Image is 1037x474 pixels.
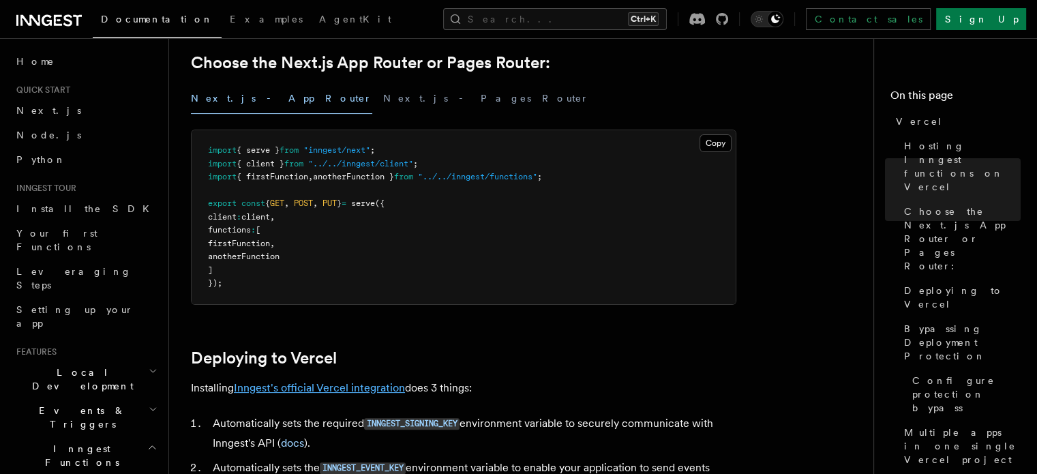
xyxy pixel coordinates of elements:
[93,4,222,38] a: Documentation
[208,159,237,168] span: import
[11,183,76,194] span: Inngest tour
[899,420,1021,472] a: Multiple apps in one single Vercel project
[11,85,70,95] span: Quick start
[413,159,418,168] span: ;
[308,172,313,181] span: ,
[313,172,394,181] span: anotherFunction }
[101,14,213,25] span: Documentation
[890,87,1021,109] h4: On this page
[370,145,375,155] span: ;
[241,212,270,222] span: client
[284,159,303,168] span: from
[443,8,667,30] button: Search...Ctrl+K
[11,221,160,259] a: Your first Functions
[11,196,160,221] a: Install the SDK
[394,172,413,181] span: from
[320,462,406,474] code: INNGEST_EVENT_KEY
[11,360,160,398] button: Local Development
[899,316,1021,368] a: Bypassing Deployment Protection
[191,379,736,398] p: Installing does 3 things:
[308,159,413,168] span: "../../inngest/client"
[364,417,460,430] a: INNGEST_SIGNING_KEY
[281,436,304,449] a: docs
[16,266,132,291] span: Leveraging Steps
[890,109,1021,134] a: Vercel
[208,239,270,248] span: firstFunction
[751,11,783,27] button: Toggle dark mode
[11,49,160,74] a: Home
[16,203,157,214] span: Install the SDK
[899,278,1021,316] a: Deploying to Vercel
[208,172,237,181] span: import
[16,228,97,252] span: Your first Functions
[237,212,241,222] span: :
[251,225,256,235] span: :
[191,349,337,368] a: Deploying to Vercel
[270,212,275,222] span: ,
[364,418,460,430] code: INNGEST_SIGNING_KEY
[904,139,1021,194] span: Hosting Inngest functions on Vercel
[191,83,372,114] button: Next.js - App Router
[11,398,160,436] button: Events & Triggers
[237,159,284,168] span: { client }
[294,198,313,208] span: POST
[16,154,66,165] span: Python
[899,199,1021,278] a: Choose the Next.js App Router or Pages Router:
[222,4,311,37] a: Examples
[16,105,81,116] span: Next.js
[11,98,160,123] a: Next.js
[537,172,542,181] span: ;
[208,252,280,261] span: anotherFunction
[209,414,736,453] li: Automatically sets the required environment variable to securely communicate with Inngest's API ( ).
[208,145,237,155] span: import
[936,8,1026,30] a: Sign Up
[904,205,1021,273] span: Choose the Next.js App Router or Pages Router:
[284,198,289,208] span: ,
[11,404,149,431] span: Events & Triggers
[191,53,550,72] a: Choose the Next.js App Router or Pages Router:
[337,198,342,208] span: }
[208,198,237,208] span: export
[907,368,1021,420] a: Configure protection bypass
[208,278,222,288] span: });
[383,83,589,114] button: Next.js - Pages Router
[237,145,280,155] span: { serve }
[303,145,370,155] span: "inngest/next"
[16,55,55,68] span: Home
[16,130,81,140] span: Node.js
[700,134,732,152] button: Copy
[280,145,299,155] span: from
[230,14,303,25] span: Examples
[896,115,943,128] span: Vercel
[11,346,57,357] span: Features
[904,426,1021,466] span: Multiple apps in one single Vercel project
[904,322,1021,363] span: Bypassing Deployment Protection
[11,442,147,469] span: Inngest Functions
[899,134,1021,199] a: Hosting Inngest functions on Vercel
[241,198,265,208] span: const
[270,198,284,208] span: GET
[313,198,318,208] span: ,
[375,198,385,208] span: ({
[418,172,537,181] span: "../../inngest/functions"
[265,198,270,208] span: {
[912,374,1021,415] span: Configure protection bypass
[208,212,237,222] span: client
[11,259,160,297] a: Leveraging Steps
[320,461,406,474] a: INNGEST_EVENT_KEY
[11,366,149,393] span: Local Development
[806,8,931,30] a: Contact sales
[270,239,275,248] span: ,
[322,198,337,208] span: PUT
[256,225,260,235] span: [
[11,297,160,336] a: Setting up your app
[319,14,391,25] span: AgentKit
[628,12,659,26] kbd: Ctrl+K
[16,304,134,329] span: Setting up your app
[342,198,346,208] span: =
[234,381,405,394] a: Inngest's official Vercel integration
[208,225,251,235] span: functions
[904,284,1021,311] span: Deploying to Vercel
[237,172,308,181] span: { firstFunction
[11,147,160,172] a: Python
